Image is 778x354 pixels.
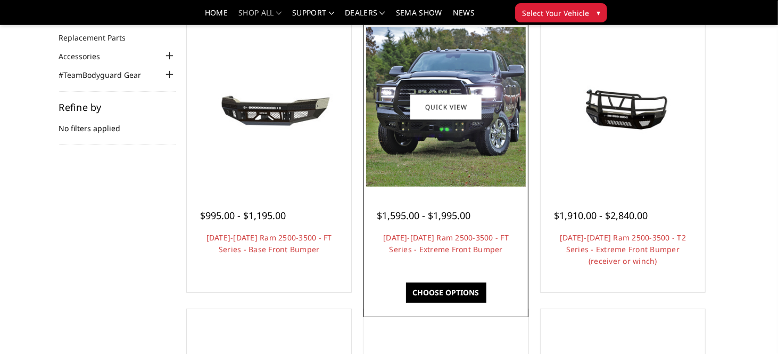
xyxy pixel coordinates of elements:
[59,102,176,145] div: No filters applied
[522,7,589,19] span: Select Your Vehicle
[543,27,702,187] a: 2019-2025 Ram 2500-3500 - T2 Series - Extreme Front Bumper (receiver or winch) 2019-2025 Ram 2500...
[366,27,525,187] a: 2019-2025 Ram 2500-3500 - FT Series - Extreme Front Bumper 2019-2025 Ram 2500-3500 - FT Series - ...
[597,7,600,18] span: ▾
[560,232,686,266] a: [DATE]-[DATE] Ram 2500-3500 - T2 Series - Extreme Front Bumper (receiver or winch)
[543,70,702,144] img: 2019-2025 Ram 2500-3500 - T2 Series - Extreme Front Bumper (receiver or winch)
[406,283,486,303] a: Choose Options
[59,51,114,62] a: Accessories
[396,9,442,25] a: SEMA Show
[377,209,470,222] span: $1,595.00 - $1,995.00
[206,232,332,254] a: [DATE]-[DATE] Ram 2500-3500 - FT Series - Base Front Bumper
[205,9,228,25] a: Home
[345,9,385,25] a: Dealers
[200,209,286,222] span: $995.00 - $1,195.00
[383,232,509,254] a: [DATE]-[DATE] Ram 2500-3500 - FT Series - Extreme Front Bumper
[189,70,349,144] img: 2019-2025 Ram 2500-3500 - FT Series - Base Front Bumper
[554,209,648,222] span: $1,910.00 - $2,840.00
[366,27,525,187] img: 2019-2025 Ram 2500-3500 - FT Series - Extreme Front Bumper
[189,27,349,187] a: 2019-2025 Ram 2500-3500 - FT Series - Base Front Bumper
[515,3,607,22] button: Select Your Vehicle
[59,69,155,81] a: #TeamBodyguard Gear
[238,9,282,25] a: shop all
[59,32,139,43] a: Replacement Parts
[453,9,475,25] a: News
[292,9,334,25] a: Support
[59,102,176,112] h5: Refine by
[725,303,778,354] iframe: Chat Widget
[410,94,482,119] a: Quick view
